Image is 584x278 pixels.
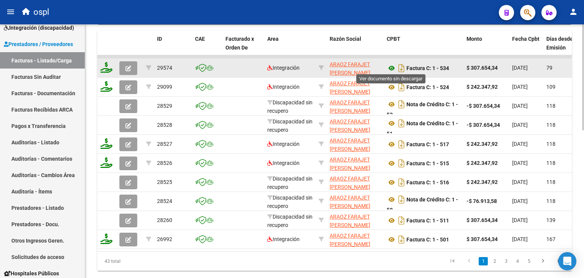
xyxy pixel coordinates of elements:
span: 118 [546,122,555,128]
strong: Factura C: 1 - 501 [406,236,449,243]
li: page 5 [523,255,535,268]
a: go to last page [552,257,567,265]
span: Prestadores / Proveedores [4,40,73,48]
span: 139 [546,217,555,223]
span: Razón Social [330,36,361,42]
i: Descargar documento [397,62,406,74]
datatable-header-cell: Area [264,31,316,64]
div: Open Intercom Messenger [558,252,576,270]
span: 28260 [157,217,172,223]
div: 23247699864 [330,79,381,95]
span: 118 [546,179,555,185]
strong: $ 242.347,92 [467,179,498,185]
span: Integración [267,65,300,71]
div: 23247699864 [330,193,381,209]
datatable-header-cell: Días desde Emisión [543,31,578,64]
span: [DATE] [512,103,528,109]
span: 167 [546,236,555,242]
span: 28527 [157,141,172,147]
a: go to previous page [462,257,476,265]
i: Descargar documento [397,193,406,206]
a: 4 [513,257,522,265]
span: 26992 [157,236,172,242]
span: ARAOZ FARAJET [PERSON_NAME] [330,157,370,171]
span: ARAOZ FARAJET [PERSON_NAME] [330,233,370,248]
strong: -$ 76.913,58 [467,198,497,204]
strong: $ 307.654,34 [467,236,498,242]
i: Descargar documento [397,98,406,110]
strong: -$ 307.654,34 [467,103,500,109]
i: Descargar documento [397,117,406,129]
span: [DATE] [512,141,528,147]
span: Area [267,36,279,42]
span: 28524 [157,198,172,204]
span: 29574 [157,65,172,71]
datatable-header-cell: CAE [192,31,222,64]
span: ospl [33,4,49,21]
div: 23247699864 [330,174,381,190]
span: ARAOZ FARAJET [PERSON_NAME] [330,99,370,114]
datatable-header-cell: Razón Social [327,31,384,64]
div: 23247699864 [330,98,381,114]
span: Fecha Cpbt [512,36,540,42]
datatable-header-cell: CPBT [384,31,463,64]
span: Discapacidad sin recupero [267,195,313,209]
strong: Factura C: 1 - 515 [406,160,449,166]
a: 3 [501,257,511,265]
span: 28529 [157,103,172,109]
span: [DATE] [512,65,528,71]
i: Descargar documento [397,157,406,169]
strong: Factura C: 1 - 517 [406,141,449,147]
strong: $ 307.654,34 [467,217,498,223]
span: ARAOZ FARAJET [PERSON_NAME] [330,214,370,228]
strong: Nota de Crédito C: 1 - 51 [387,120,458,137]
a: 1 [479,257,488,265]
datatable-header-cell: ID [154,31,192,64]
span: [DATE] [512,122,528,128]
strong: Nota de Crédito C: 1 - 50 [387,197,458,213]
span: 79 [546,65,552,71]
span: Hospitales Públicos [4,269,59,278]
span: [DATE] [512,160,528,166]
i: Descargar documento [397,214,406,227]
strong: Factura C: 1 - 524 [406,84,449,90]
div: 23247699864 [330,117,381,133]
span: Días desde Emisión [546,36,573,51]
a: 2 [490,257,499,265]
strong: $ 242.347,92 [467,141,498,147]
span: Discapacidad sin recupero [267,214,313,228]
span: [DATE] [512,217,528,223]
span: 28526 [157,160,172,166]
span: CPBT [387,36,400,42]
a: 5 [524,257,533,265]
datatable-header-cell: Monto [463,31,509,64]
strong: Factura C: 1 - 534 [406,65,449,71]
span: ARAOZ FARAJET [PERSON_NAME] [330,176,370,190]
mat-icon: person [569,7,578,16]
i: Descargar documento [397,81,406,93]
span: 118 [546,141,555,147]
mat-icon: menu [6,7,15,16]
strong: $ 242.347,92 [467,160,498,166]
a: go to next page [536,257,550,265]
span: [DATE] [512,84,528,90]
a: go to first page [445,257,460,265]
div: 23247699864 [330,232,381,248]
span: Integración (discapacidad) [4,24,74,32]
strong: -$ 307.654,34 [467,122,500,128]
span: ARAOZ FARAJET [PERSON_NAME] [330,118,370,133]
span: [DATE] [512,236,528,242]
span: Integración [267,141,300,147]
span: ID [157,36,162,42]
span: Discapacidad sin recupero [267,99,313,114]
li: page 4 [512,255,523,268]
datatable-header-cell: Facturado x Orden De [222,31,264,64]
strong: Nota de Crédito C: 1 - 52 [387,101,458,118]
span: 118 [546,198,555,204]
span: Discapacidad sin recupero [267,118,313,133]
span: 29099 [157,84,172,90]
div: 23247699864 [330,212,381,228]
span: ARAOZ FARAJET [PERSON_NAME] [330,137,370,152]
div: 23247699864 [330,60,381,76]
span: ARAOZ FARAJET [PERSON_NAME] [330,61,370,76]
